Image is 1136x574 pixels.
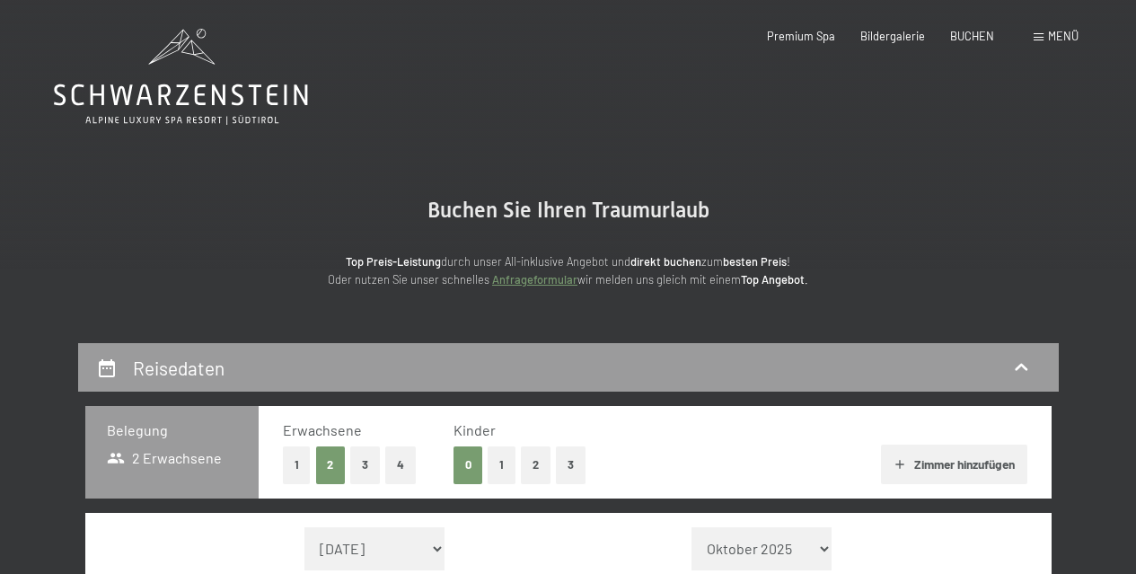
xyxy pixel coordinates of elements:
[723,254,787,269] strong: besten Preis
[454,421,496,438] span: Kinder
[283,446,311,483] button: 1
[488,446,515,483] button: 1
[107,420,238,440] h3: Belegung
[350,446,380,483] button: 3
[521,446,550,483] button: 2
[630,254,701,269] strong: direkt buchen
[950,29,994,43] a: BUCHEN
[385,446,416,483] button: 4
[283,421,362,438] span: Erwachsene
[741,272,808,287] strong: Top Angebot.
[427,198,709,223] span: Buchen Sie Ihren Traumurlaub
[107,448,223,468] span: 2 Erwachsene
[133,357,225,379] h2: Reisedaten
[492,272,577,287] a: Anfrageformular
[316,446,346,483] button: 2
[209,252,928,289] p: durch unser All-inklusive Angebot und zum ! Oder nutzen Sie unser schnelles wir melden uns gleich...
[454,446,483,483] button: 0
[860,29,925,43] a: Bildergalerie
[1048,29,1079,43] span: Menü
[346,254,441,269] strong: Top Preis-Leistung
[767,29,835,43] a: Premium Spa
[556,446,586,483] button: 3
[881,445,1027,484] button: Zimmer hinzufügen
